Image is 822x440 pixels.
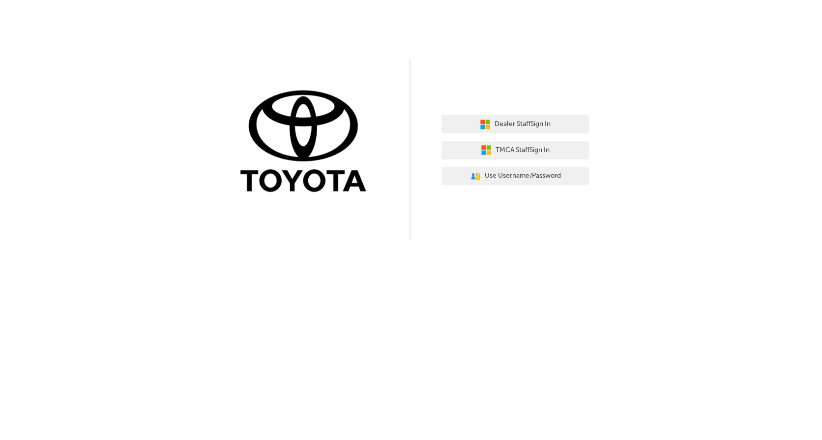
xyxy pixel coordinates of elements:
span: Dealer Staff Sign In [495,119,551,130]
img: Trak [233,88,381,197]
span: Use Username/Password [485,170,561,182]
button: Use Username/Password [441,167,589,186]
button: TMCA StaffSign In [441,141,589,159]
button: Dealer StaffSign In [441,115,589,134]
span: TMCA Staff Sign In [496,145,550,156]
